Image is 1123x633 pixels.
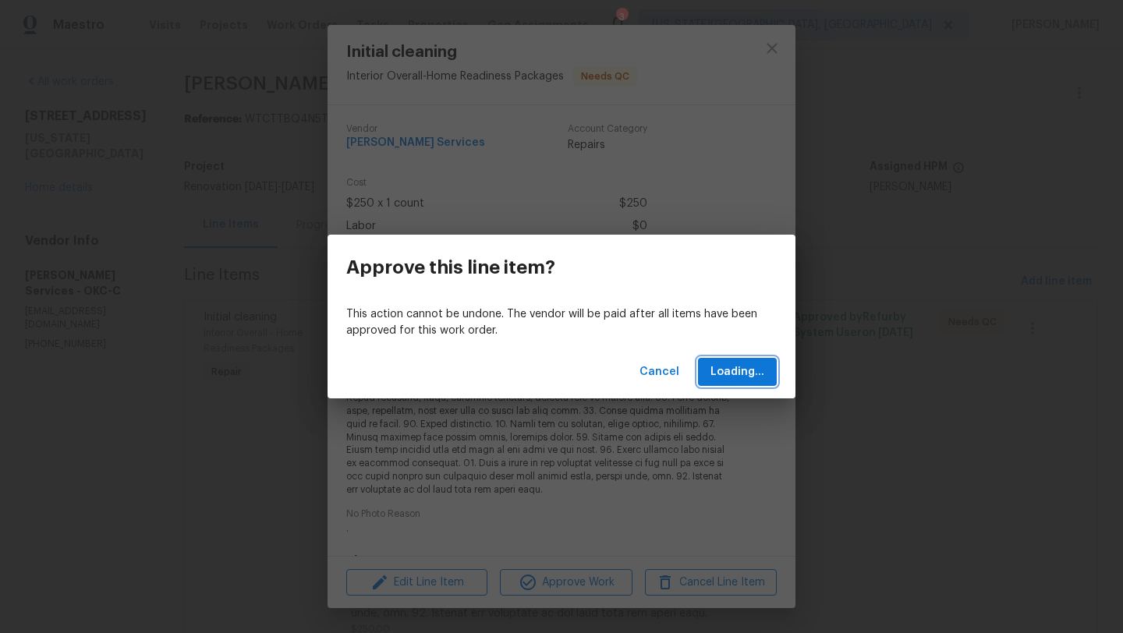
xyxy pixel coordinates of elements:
[346,306,777,339] p: This action cannot be undone. The vendor will be paid after all items have been approved for this...
[710,362,764,382] span: Loading...
[639,362,679,382] span: Cancel
[346,256,555,278] h3: Approve this line item?
[633,358,685,387] button: Cancel
[698,358,777,387] button: Loading...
